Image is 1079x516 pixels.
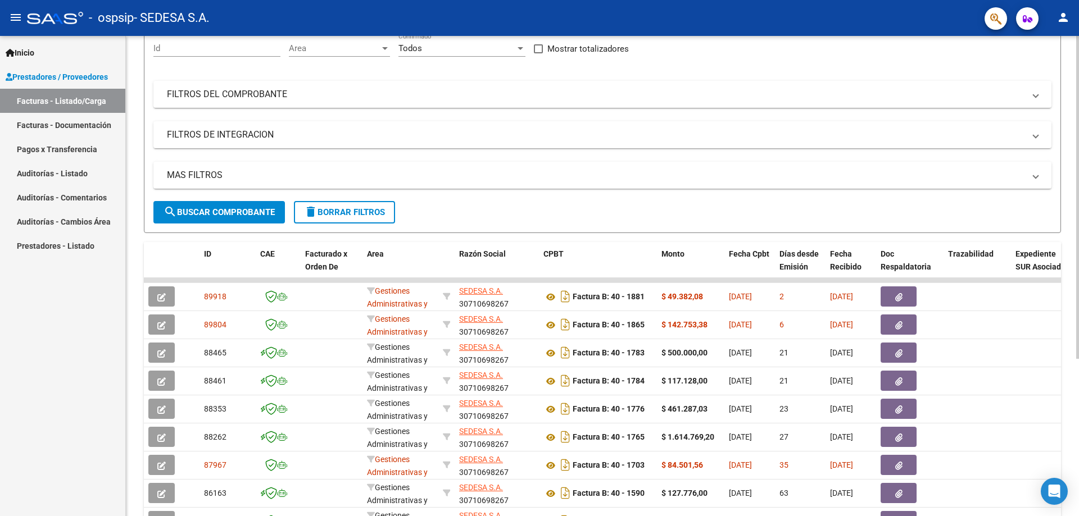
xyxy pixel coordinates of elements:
[459,453,534,477] div: 30710698267
[1057,11,1070,24] mat-icon: person
[304,207,385,217] span: Borrar Filtros
[661,348,708,357] strong: $ 500.000,00
[305,249,347,271] span: Facturado x Orden De
[729,292,752,301] span: [DATE]
[826,242,876,291] datatable-header-cell: Fecha Recibido
[547,42,629,56] span: Mostrar totalizadores
[881,249,931,271] span: Doc Respaldatoria
[459,371,503,380] span: SEDESA S.A.
[367,249,384,258] span: Area
[459,369,534,392] div: 30710698267
[779,320,784,329] span: 6
[779,292,784,301] span: 2
[204,320,226,329] span: 89804
[779,249,819,271] span: Días desde Emisión
[367,455,428,490] span: Gestiones Administrativas y Otros
[367,314,428,349] span: Gestiones Administrativas y Otros
[204,348,226,357] span: 88465
[830,460,853,469] span: [DATE]
[729,320,752,329] span: [DATE]
[661,432,714,441] strong: $ 1.614.769,20
[153,162,1051,189] mat-expansion-panel-header: MAS FILTROS
[459,481,534,505] div: 30710698267
[779,488,788,497] span: 63
[830,404,853,413] span: [DATE]
[6,47,34,59] span: Inicio
[729,376,752,385] span: [DATE]
[301,242,362,291] datatable-header-cell: Facturado x Orden De
[558,372,573,390] i: Descargar documento
[204,460,226,469] span: 87967
[661,460,703,469] strong: $ 84.501,56
[729,488,752,497] span: [DATE]
[779,460,788,469] span: 35
[830,488,853,497] span: [DATE]
[459,427,503,436] span: SEDESA S.A.
[558,428,573,446] i: Descargar documento
[398,43,422,53] span: Todos
[573,293,645,302] strong: Factura B: 40 - 1881
[459,397,534,421] div: 30710698267
[558,456,573,474] i: Descargar documento
[167,88,1024,101] mat-panel-title: FILTROS DEL COMPROBANTE
[459,314,503,323] span: SEDESA S.A.
[459,249,506,258] span: Razón Social
[558,287,573,305] i: Descargar documento
[573,433,645,442] strong: Factura B: 40 - 1765
[558,316,573,334] i: Descargar documento
[779,376,788,385] span: 21
[260,249,275,258] span: CAE
[9,11,22,24] mat-icon: menu
[134,6,210,30] span: - SEDESA S.A.
[367,343,428,377] span: Gestiones Administrativas y Otros
[661,488,708,497] strong: $ 127.776,00
[362,242,438,291] datatable-header-cell: Area
[830,348,853,357] span: [DATE]
[289,43,380,53] span: Area
[573,489,645,498] strong: Factura B: 40 - 1590
[153,81,1051,108] mat-expansion-panel-header: FILTROS DEL COMPROBANTE
[948,249,994,258] span: Trazabilidad
[661,376,708,385] strong: $ 117.128,00
[944,242,1011,291] datatable-header-cell: Trazabilidad
[204,376,226,385] span: 88461
[661,249,684,258] span: Monto
[729,432,752,441] span: [DATE]
[830,249,862,271] span: Fecha Recibido
[573,461,645,470] strong: Factura B: 40 - 1703
[304,205,318,218] mat-icon: delete
[459,425,534,449] div: 30710698267
[573,321,645,330] strong: Factura B: 40 - 1865
[1011,242,1073,291] datatable-header-cell: Expediente SUR Asociado
[573,349,645,358] strong: Factura B: 40 - 1783
[876,242,944,291] datatable-header-cell: Doc Respaldatoria
[459,285,534,308] div: 30710698267
[204,292,226,301] span: 89918
[459,313,534,336] div: 30710698267
[573,377,645,386] strong: Factura B: 40 - 1784
[830,376,853,385] span: [DATE]
[367,427,428,462] span: Gestiones Administrativas y Otros
[661,404,708,413] strong: $ 461.287,03
[573,405,645,414] strong: Factura B: 40 - 1776
[6,71,108,83] span: Prestadores / Proveedores
[367,399,428,433] span: Gestiones Administrativas y Otros
[294,201,395,223] button: Borrar Filtros
[459,455,503,464] span: SEDESA S.A.
[204,404,226,413] span: 88353
[164,205,177,218] mat-icon: search
[779,432,788,441] span: 27
[657,242,724,291] datatable-header-cell: Monto
[200,242,256,291] datatable-header-cell: ID
[558,484,573,502] i: Descargar documento
[661,292,703,301] strong: $ 49.382,08
[367,371,428,405] span: Gestiones Administrativas y Otros
[204,432,226,441] span: 88262
[661,320,708,329] strong: $ 142.753,38
[729,460,752,469] span: [DATE]
[543,249,564,258] span: CPBT
[459,286,503,295] span: SEDESA S.A.
[167,129,1024,141] mat-panel-title: FILTROS DE INTEGRACION
[153,201,285,223] button: Buscar Comprobante
[1041,478,1068,505] div: Open Intercom Messenger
